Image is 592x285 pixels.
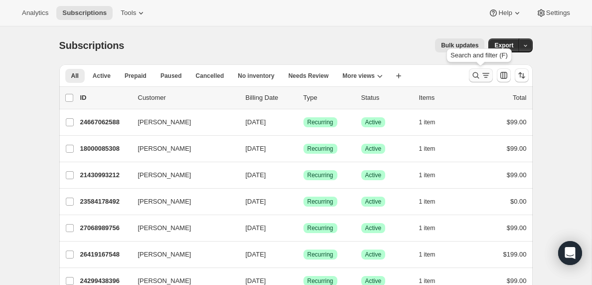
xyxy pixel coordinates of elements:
[498,9,512,17] span: Help
[115,6,152,20] button: Tools
[441,41,478,49] span: Bulk updates
[138,250,191,260] span: [PERSON_NAME]
[246,251,266,258] span: [DATE]
[507,145,527,152] span: $99.00
[503,251,527,258] span: $199.00
[365,277,382,285] span: Active
[196,72,224,80] span: Cancelled
[365,251,382,259] span: Active
[419,145,436,153] span: 1 item
[80,221,527,235] div: 27068989756[PERSON_NAME][DATE]SuccessRecurringSuccessActive1 item$99.00
[365,145,382,153] span: Active
[530,6,576,20] button: Settings
[93,72,111,80] span: Active
[132,247,232,263] button: [PERSON_NAME]
[80,250,130,260] p: 26419167548
[497,68,511,82] button: Customize table column order and visibility
[246,198,266,205] span: [DATE]
[419,248,446,262] button: 1 item
[507,224,527,232] span: $99.00
[307,251,333,259] span: Recurring
[336,69,389,83] button: More views
[238,72,274,80] span: No inventory
[138,93,238,103] p: Customer
[132,194,232,210] button: [PERSON_NAME]
[419,168,446,182] button: 1 item
[494,41,513,49] span: Export
[80,142,527,156] div: 18000085308[PERSON_NAME][DATE]SuccessRecurringSuccessActive1 item$99.00
[132,114,232,130] button: [PERSON_NAME]
[246,171,266,179] span: [DATE]
[482,6,528,20] button: Help
[289,72,329,80] span: Needs Review
[469,68,493,82] button: Search and filter results
[307,145,333,153] span: Recurring
[307,198,333,206] span: Recurring
[22,9,48,17] span: Analytics
[246,145,266,152] span: [DATE]
[507,118,527,126] span: $99.00
[391,69,407,83] button: Create new view
[71,72,79,80] span: All
[138,117,191,127] span: [PERSON_NAME]
[138,197,191,207] span: [PERSON_NAME]
[80,195,527,209] div: 23584178492[PERSON_NAME][DATE]SuccessRecurringSuccessActive1 item$0.00
[138,223,191,233] span: [PERSON_NAME]
[80,223,130,233] p: 27068989756
[80,168,527,182] div: 21430993212[PERSON_NAME][DATE]SuccessRecurringSuccessActive1 item$99.00
[419,115,446,129] button: 1 item
[121,9,136,17] span: Tools
[80,197,130,207] p: 23584178492
[16,6,54,20] button: Analytics
[246,277,266,285] span: [DATE]
[132,220,232,236] button: [PERSON_NAME]
[246,224,266,232] span: [DATE]
[246,118,266,126] span: [DATE]
[419,195,446,209] button: 1 item
[361,93,411,103] p: Status
[510,198,527,205] span: $0.00
[56,6,113,20] button: Subscriptions
[419,142,446,156] button: 1 item
[515,68,529,82] button: Sort the results
[125,72,147,80] span: Prepaid
[419,221,446,235] button: 1 item
[558,241,582,265] div: Open Intercom Messenger
[342,72,375,80] span: More views
[365,198,382,206] span: Active
[132,167,232,183] button: [PERSON_NAME]
[80,115,527,129] div: 24667062588[PERSON_NAME][DATE]SuccessRecurringSuccessActive1 item$99.00
[488,38,519,52] button: Export
[419,118,436,126] span: 1 item
[80,248,527,262] div: 26419167548[PERSON_NAME][DATE]SuccessRecurringSuccessActive1 item$199.00
[80,93,527,103] div: IDCustomerBilling DateTypeStatusItemsTotal
[132,141,232,157] button: [PERSON_NAME]
[435,38,484,52] button: Bulk updates
[160,72,182,80] span: Paused
[80,93,130,103] p: ID
[419,224,436,232] span: 1 item
[513,93,526,103] p: Total
[246,93,296,103] p: Billing Date
[59,40,125,51] span: Subscriptions
[62,9,107,17] span: Subscriptions
[138,144,191,154] span: [PERSON_NAME]
[365,171,382,179] span: Active
[307,171,333,179] span: Recurring
[365,224,382,232] span: Active
[507,171,527,179] span: $99.00
[307,224,333,232] span: Recurring
[419,93,469,103] div: Items
[80,144,130,154] p: 18000085308
[365,118,382,126] span: Active
[80,117,130,127] p: 24667062588
[419,251,436,259] span: 1 item
[419,171,436,179] span: 1 item
[303,93,353,103] div: Type
[419,198,436,206] span: 1 item
[307,118,333,126] span: Recurring
[546,9,570,17] span: Settings
[138,170,191,180] span: [PERSON_NAME]
[307,277,333,285] span: Recurring
[419,277,436,285] span: 1 item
